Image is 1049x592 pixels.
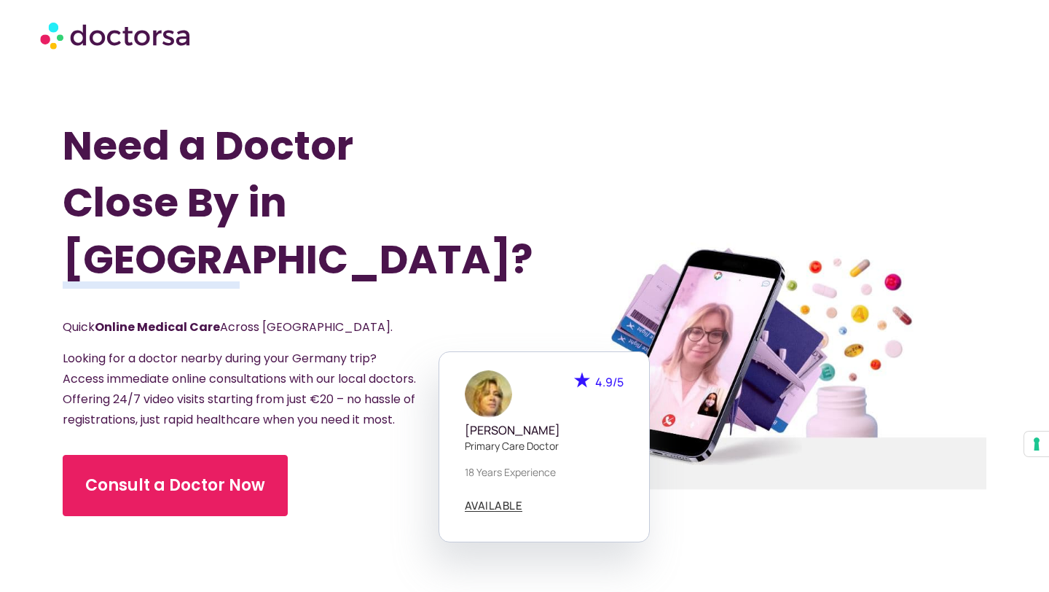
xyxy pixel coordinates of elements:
[465,500,523,512] a: AVAILABLE
[465,464,624,480] p: 18 years experience
[63,319,393,335] span: Quick Across [GEOGRAPHIC_DATA].
[465,424,624,437] h5: [PERSON_NAME]
[1024,432,1049,456] button: Your consent preferences for tracking technologies
[63,117,455,288] h1: Need a Doctor Close By in [GEOGRAPHIC_DATA]?
[85,474,265,497] span: Consult a Doctor Now
[63,350,416,428] span: Looking for a doctor nearby during your Germany trip? Access immediate online consultations with ...
[63,455,288,516] a: Consult a Doctor Now
[465,438,624,453] p: Primary care doctor
[95,319,220,335] strong: Online Medical Care
[595,374,624,390] span: 4.9/5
